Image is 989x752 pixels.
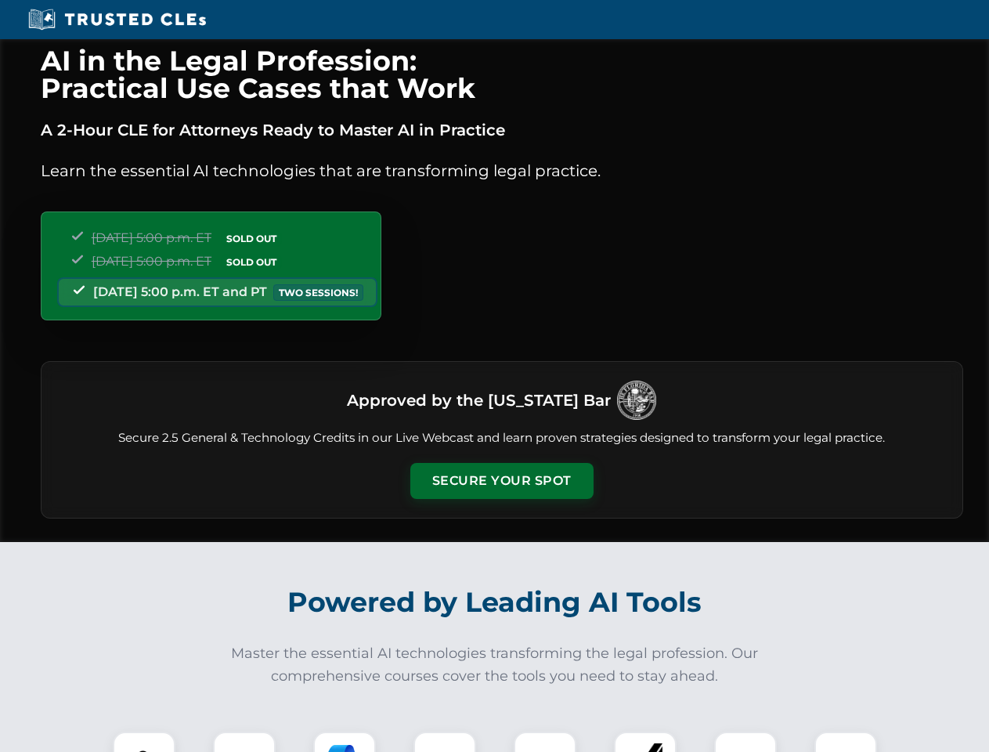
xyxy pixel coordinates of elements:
span: SOLD OUT [221,254,282,270]
button: Secure Your Spot [410,463,594,499]
p: A 2-Hour CLE for Attorneys Ready to Master AI in Practice [41,117,963,143]
h3: Approved by the [US_STATE] Bar [347,386,611,414]
img: Trusted CLEs [23,8,211,31]
img: Logo [617,381,656,420]
span: [DATE] 5:00 p.m. ET [92,230,211,245]
p: Master the essential AI technologies transforming the legal profession. Our comprehensive courses... [221,642,769,688]
span: SOLD OUT [221,230,282,247]
p: Secure 2.5 General & Technology Credits in our Live Webcast and learn proven strategies designed ... [60,429,944,447]
h2: Powered by Leading AI Tools [61,575,929,630]
h1: AI in the Legal Profession: Practical Use Cases that Work [41,47,963,102]
p: Learn the essential AI technologies that are transforming legal practice. [41,158,963,183]
span: [DATE] 5:00 p.m. ET [92,254,211,269]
